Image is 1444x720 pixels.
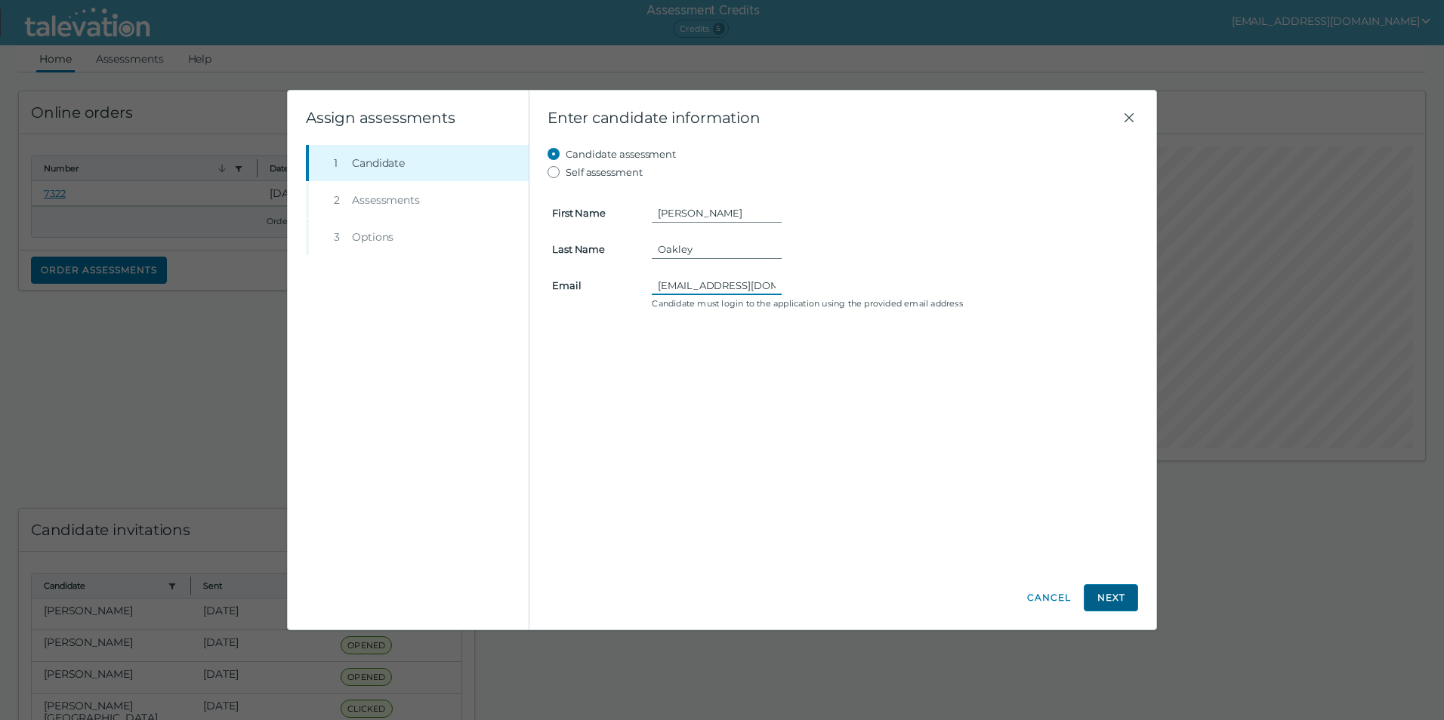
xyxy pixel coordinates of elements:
[566,145,676,163] label: Candidate assessment
[352,155,405,171] span: Candidate
[543,207,643,219] label: First Name
[309,145,529,181] button: 1Candidate
[543,279,643,291] label: Email
[1084,584,1138,611] button: Next
[306,145,529,255] nav: Wizard steps
[1120,109,1138,127] button: Close
[1026,584,1072,611] button: Cancel
[548,109,1120,127] span: Enter candidate information
[566,163,643,181] label: Self assessment
[306,109,455,127] clr-wizard-title: Assign assessments
[334,155,346,171] div: 1
[543,243,643,255] label: Last Name
[652,297,1134,309] clr-control-helper: Candidate must login to the application using the provided email address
